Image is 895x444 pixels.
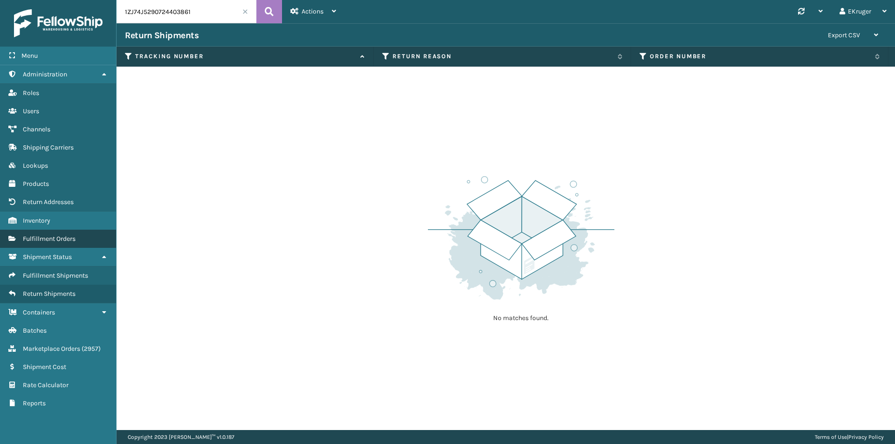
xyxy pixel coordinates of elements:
span: Marketplace Orders [23,345,80,353]
span: Batches [23,327,47,335]
p: Copyright 2023 [PERSON_NAME]™ v 1.0.187 [128,430,234,444]
label: Order Number [650,52,870,61]
span: Channels [23,125,50,133]
span: Fulfillment Shipments [23,272,88,280]
label: Tracking Number [135,52,356,61]
span: Return Addresses [23,198,74,206]
span: Return Shipments [23,290,76,298]
label: Return Reason [392,52,613,61]
a: Terms of Use [815,434,847,440]
span: ( 2957 ) [82,345,101,353]
span: Export CSV [828,31,860,39]
span: Administration [23,70,67,78]
h3: Return Shipments [125,30,199,41]
span: Products [23,180,49,188]
span: Shipment Status [23,253,72,261]
div: | [815,430,884,444]
span: Shipment Cost [23,363,66,371]
span: Fulfillment Orders [23,235,76,243]
span: Rate Calculator [23,381,69,389]
img: logo [14,9,103,37]
a: Privacy Policy [848,434,884,440]
span: Inventory [23,217,50,225]
span: Shipping Carriers [23,143,74,151]
span: Actions [302,7,324,15]
span: Lookups [23,162,48,170]
span: Roles [23,89,39,97]
span: Reports [23,399,46,407]
span: Menu [21,52,38,60]
span: Containers [23,308,55,316]
span: Users [23,107,39,115]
